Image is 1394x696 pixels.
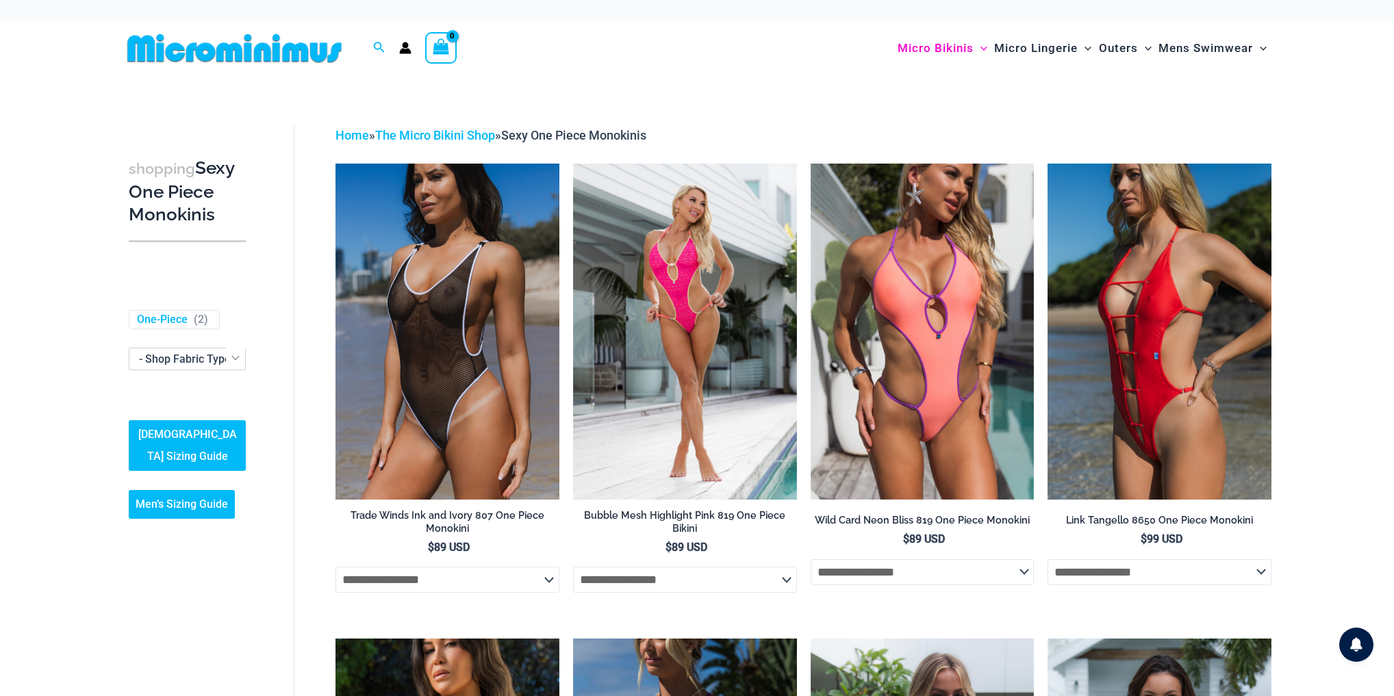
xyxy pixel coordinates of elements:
[1048,164,1271,499] img: Link Tangello 8650 One Piece Monokini 11
[194,313,208,327] span: ( )
[428,541,470,554] bdi: 89 USD
[1078,31,1091,66] span: Menu Toggle
[1141,532,1147,545] span: $
[129,348,245,370] span: - Shop Fabric Type
[1138,31,1152,66] span: Menu Toggle
[335,509,559,540] a: Trade Winds Ink and Ivory 807 One Piece Monokini
[129,420,246,471] a: [DEMOGRAPHIC_DATA] Sizing Guide
[903,532,945,545] bdi: 89 USD
[666,541,672,554] span: $
[335,128,369,142] a: Home
[399,42,411,54] a: Account icon link
[898,31,974,66] span: Micro Bikinis
[335,164,559,499] img: Tradewinds Ink and Ivory 807 One Piece 03
[573,164,797,499] img: Bubble Mesh Highlight Pink 819 One Piece 01
[573,509,797,540] a: Bubble Mesh Highlight Pink 819 One Piece Bikini
[1048,514,1271,527] h2: Link Tangello 8650 One Piece Monokini
[373,40,385,57] a: Search icon link
[811,164,1035,499] a: Wild Card Neon Bliss 819 One Piece 04Wild Card Neon Bliss 819 One Piece 05Wild Card Neon Bliss 81...
[335,128,646,142] span: » »
[811,514,1035,532] a: Wild Card Neon Bliss 819 One Piece Monokini
[892,25,1272,71] nav: Site Navigation
[994,31,1078,66] span: Micro Lingerie
[1155,27,1270,69] a: Mens SwimwearMenu ToggleMenu Toggle
[335,164,559,499] a: Tradewinds Ink and Ivory 807 One Piece 03Tradewinds Ink and Ivory 807 One Piece 04Tradewinds Ink ...
[122,33,347,64] img: MM SHOP LOGO FLAT
[903,532,909,545] span: $
[811,164,1035,499] img: Wild Card Neon Bliss 819 One Piece 04
[1253,31,1267,66] span: Menu Toggle
[129,157,246,227] h3: Sexy One Piece Monokinis
[573,509,797,534] h2: Bubble Mesh Highlight Pink 819 One Piece Bikini
[129,490,235,519] a: Men’s Sizing Guide
[139,352,231,365] span: - Shop Fabric Type
[1095,27,1155,69] a: OutersMenu ToggleMenu Toggle
[375,128,495,142] a: The Micro Bikini Shop
[198,313,204,326] span: 2
[1048,514,1271,532] a: Link Tangello 8650 One Piece Monokini
[811,514,1035,527] h2: Wild Card Neon Bliss 819 One Piece Monokini
[428,541,434,554] span: $
[1048,164,1271,499] a: Link Tangello 8650 One Piece Monokini 11Link Tangello 8650 One Piece Monokini 12Link Tangello 865...
[1158,31,1253,66] span: Mens Swimwear
[666,541,707,554] bdi: 89 USD
[129,348,246,370] span: - Shop Fabric Type
[991,27,1095,69] a: Micro LingerieMenu ToggleMenu Toggle
[501,128,646,142] span: Sexy One Piece Monokinis
[974,31,987,66] span: Menu Toggle
[137,313,188,327] a: One-Piece
[573,164,797,499] a: Bubble Mesh Highlight Pink 819 One Piece 01Bubble Mesh Highlight Pink 819 One Piece 03Bubble Mesh...
[425,32,457,64] a: View Shopping Cart, empty
[1141,532,1182,545] bdi: 99 USD
[129,160,195,177] span: shopping
[335,509,559,534] h2: Trade Winds Ink and Ivory 807 One Piece Monokini
[894,27,991,69] a: Micro BikinisMenu ToggleMenu Toggle
[1099,31,1138,66] span: Outers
